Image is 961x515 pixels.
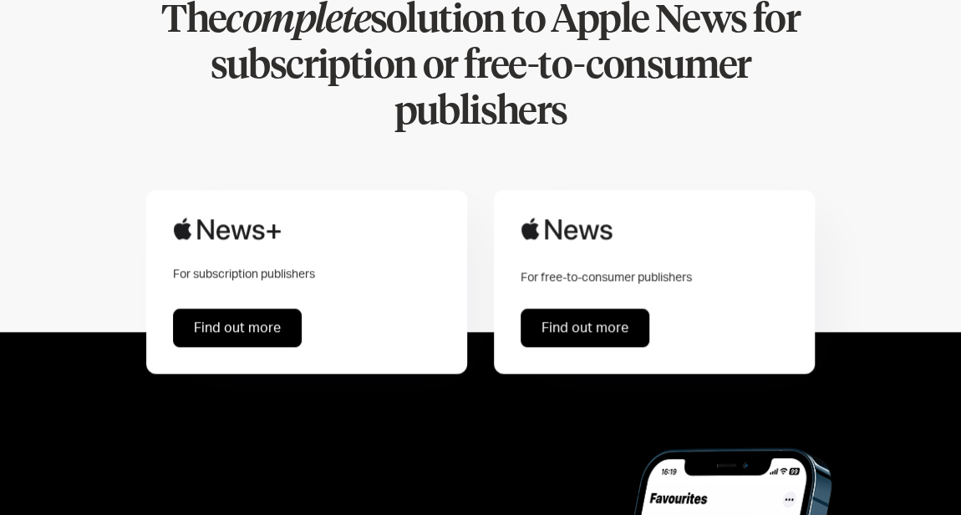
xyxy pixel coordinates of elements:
[173,268,315,280] span: For subscription publishers
[173,308,302,347] a: Find out more
[521,308,649,347] a: Find out more
[226,2,369,40] em: complete
[521,272,692,283] span: For free-to-consumer publishers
